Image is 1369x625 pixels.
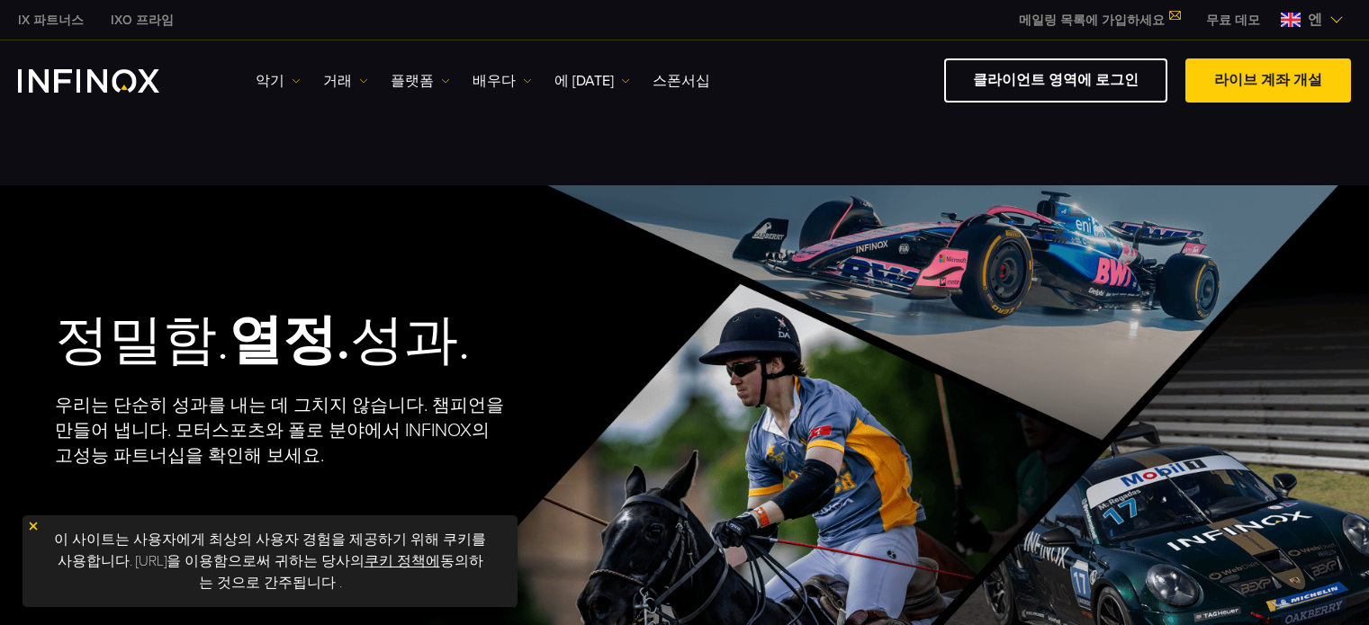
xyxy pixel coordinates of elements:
[350,308,470,373] font: 성과.
[365,552,440,570] a: 쿠키 정책에
[1019,13,1165,28] font: 메일링 목록에 가입하세요
[391,72,434,90] font: 플랫폼
[1185,58,1351,103] a: 라이브 계좌 개설
[1005,13,1193,28] a: 메일링 목록에 가입하세요
[256,70,301,92] a: 악기
[473,70,532,92] a: 배우다
[18,13,84,28] font: IX 파트너스
[554,72,614,90] font: 에 [DATE]
[554,70,630,92] a: 에 [DATE]
[944,58,1167,103] a: 클라이언트 영역에 로그인
[54,531,486,570] font: 이 사이트는 사용자에게 최상의 사용자 경험을 제공하기 위해 쿠키를 사용합니다. [URL]을 이용함으로써 귀하는 당사의
[18,69,202,93] a: INFINOX 로고
[97,11,187,30] a: 인피녹스
[55,308,229,373] font: 정밀함.
[1193,11,1274,30] a: 인피녹스 메뉴
[27,520,40,532] img: 노란색 닫기 아이콘
[256,72,284,90] font: 악기
[473,72,516,90] font: 배우다
[653,70,710,92] a: 스폰서십
[323,72,352,90] font: 거래
[391,70,450,92] a: 플랫폼
[1308,11,1322,29] font: 엔
[55,395,504,467] font: 우리는 단순히 성과를 내는 데 그치지 않습니다. 챔피언을 만들어 냅니다. 모터스포츠와 폴로 분야에서 INFINOX의 고성능 파트너십을 확인해 보세요.
[973,71,1139,89] font: 클라이언트 영역에 로그인
[323,70,368,92] a: 거래
[653,72,710,90] font: 스폰서십
[229,308,350,373] font: 열정.
[111,13,174,28] font: IXO 프라임
[1214,71,1322,89] font: 라이브 계좌 개설
[1206,13,1260,28] font: 무료 데모
[5,11,97,30] a: 인피녹스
